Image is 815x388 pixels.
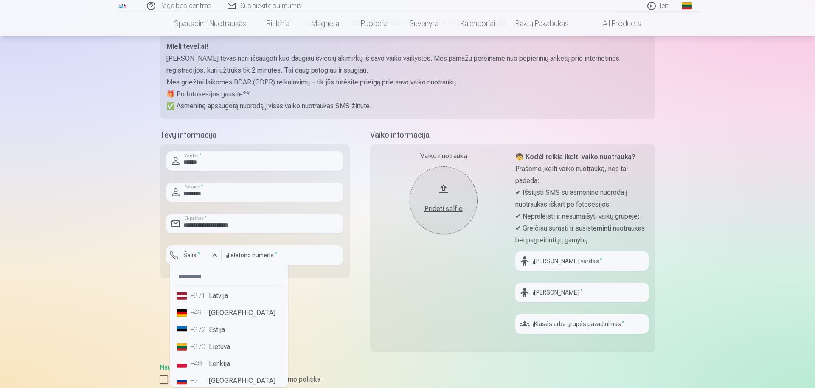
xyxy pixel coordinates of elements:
div: +48 [190,359,207,369]
button: Šalis* [166,245,222,265]
p: 🎁 Po fotosesijos gausite** [166,88,649,100]
li: Estija [173,321,285,338]
a: Rinkiniai [256,12,301,36]
a: All products [579,12,652,36]
a: Suvenyrai [399,12,450,36]
div: Vaiko nuotrauka [377,151,510,161]
li: [GEOGRAPHIC_DATA] [173,304,285,321]
div: +371 [190,291,207,301]
a: Kalendoriai [450,12,505,36]
p: ✔ Išsiųsti SMS su asmenine nuoroda į nuotraukas iškart po fotosesijos; [515,187,649,211]
p: Mes griežtai laikomės BDAR (GDPR) reikalavimų – tik jūs turėsite prieigą prie savo vaiko nuotraukų. [166,76,649,88]
p: ✔ Greičiau surasti ir susisteminti nuotraukas bei pagreitinti jų gamybą. [515,222,649,246]
p: [PERSON_NAME] tėvas nori išsaugoti kuo daugiau šviesių akimirkų iš savo vaiko vaikystės. Mes pama... [166,53,649,76]
div: , [160,363,655,385]
div: Pridėti selfie [418,204,469,214]
li: Lietuva [173,338,285,355]
a: Puodeliai [351,12,399,36]
h5: Vaiko informacija [370,129,655,141]
p: Prašome įkelti vaiko nuotrauką, nes tai padeda: [515,163,649,187]
a: Raktų pakabukas [505,12,579,36]
label: Sutinku su Naudotojo sutartimi ir privatumo politika [160,374,655,385]
a: Spausdinti nuotraukas [164,12,256,36]
strong: 🧒 Kodėl reikia įkelti vaiko nuotrauką? [515,153,635,161]
p: ✅ Asmeninę apsaugotą nuorodą į visas vaiko nuotraukas SMS žinute. [166,100,649,112]
li: Latvija [173,287,285,304]
li: Lenkija [173,355,285,372]
a: Magnetai [301,12,351,36]
div: +49 [190,308,207,318]
button: Pridėti selfie [410,166,478,234]
p: ✔ Nepraleisti ir nesumaišyti vaikų grupėje; [515,211,649,222]
a: Naudotojo sutartis [160,363,214,371]
div: +372 [190,325,207,335]
div: +370 [190,342,207,352]
div: +7 [190,376,207,386]
img: /fa2 [118,3,127,8]
h5: Tėvų informacija [160,129,350,141]
strong: Mieli tėveliai! [166,42,208,51]
label: Šalis [180,251,203,259]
